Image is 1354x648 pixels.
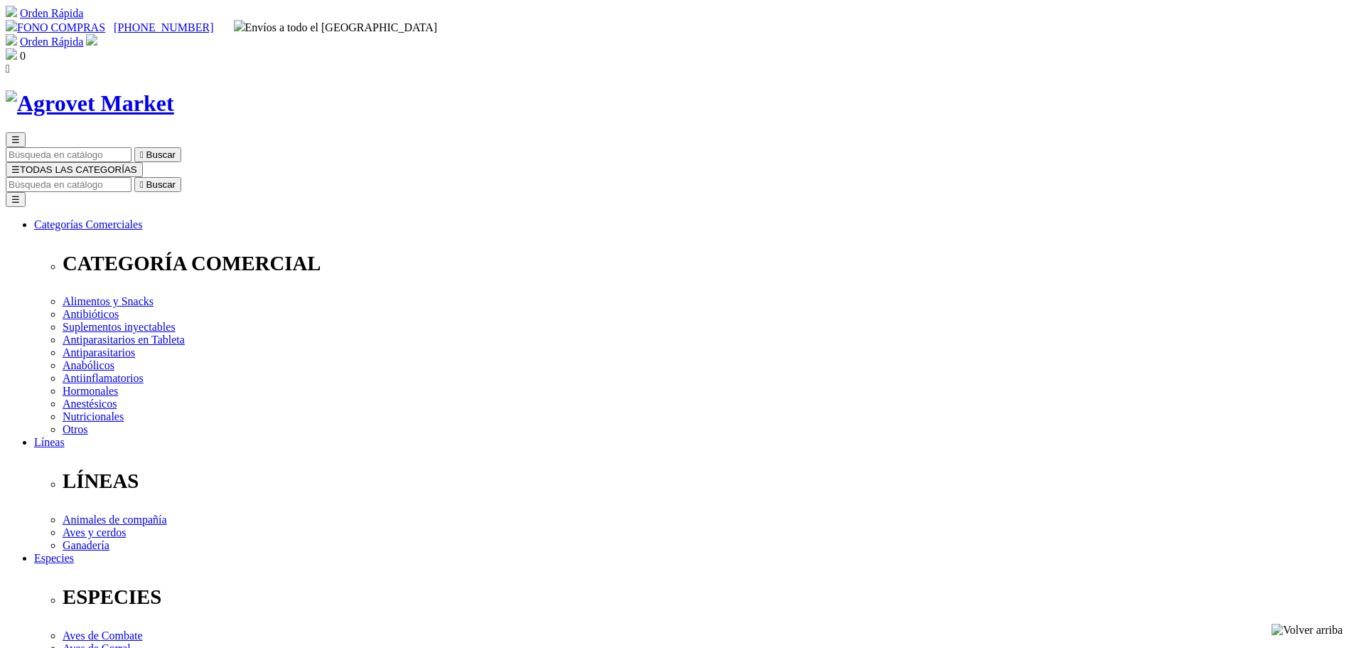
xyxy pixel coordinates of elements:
img: shopping-cart.svg [6,34,17,46]
img: delivery-truck.svg [234,20,245,31]
span: Envíos a todo el [GEOGRAPHIC_DATA] [234,21,438,33]
a: Aves de Combate [63,630,143,642]
a: Especies [34,552,74,564]
input: Buscar [6,147,131,162]
a: Orden Rápida [20,36,83,48]
img: shopping-cart.svg [6,6,17,17]
input: Buscar [6,177,131,192]
a: Acceda a su cuenta de cliente [86,36,97,48]
img: Volver arriba [1272,624,1343,637]
a: Suplementos inyectables [63,321,176,333]
p: LÍNEAS [63,469,1348,493]
span: ☰ [11,164,20,175]
button: ☰ [6,132,26,147]
p: ESPECIES [63,585,1348,609]
a: [PHONE_NUMBER] [114,21,213,33]
img: shopping-bag.svg [6,48,17,60]
img: Agrovet Market [6,90,174,117]
a: Categorías Comerciales [34,218,142,230]
span: ☰ [11,134,20,145]
a: Otros [63,423,88,435]
i:  [140,179,144,190]
img: phone.svg [6,20,17,31]
a: Líneas [34,436,65,448]
button:  Buscar [134,177,181,192]
p: CATEGORÍA COMERCIAL [63,252,1348,275]
i:  [6,63,10,75]
a: Antiparasitarios en Tableta [63,334,185,346]
a: FONO COMPRAS [6,21,105,33]
button: ☰ [6,192,26,207]
a: Aves y cerdos [63,526,126,538]
button:  Buscar [134,147,181,162]
a: Antiinflamatorios [63,372,144,384]
a: Ganadería [63,539,109,551]
span: Buscar [146,149,176,160]
img: user.svg [86,34,97,46]
a: Alimentos y Snacks [63,295,154,307]
span: 0 [20,50,26,62]
a: Anabólicos [63,359,114,371]
a: Hormonales [63,385,118,397]
a: Orden Rápida [20,7,83,19]
span: Buscar [146,179,176,190]
a: Antiparasitarios [63,346,135,358]
a: Nutricionales [63,410,124,423]
i:  [140,149,144,160]
button: ☰TODAS LAS CATEGORÍAS [6,162,143,177]
a: Animales de compañía [63,514,167,526]
a: Antibióticos [63,308,119,320]
a: Anestésicos [63,398,117,410]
